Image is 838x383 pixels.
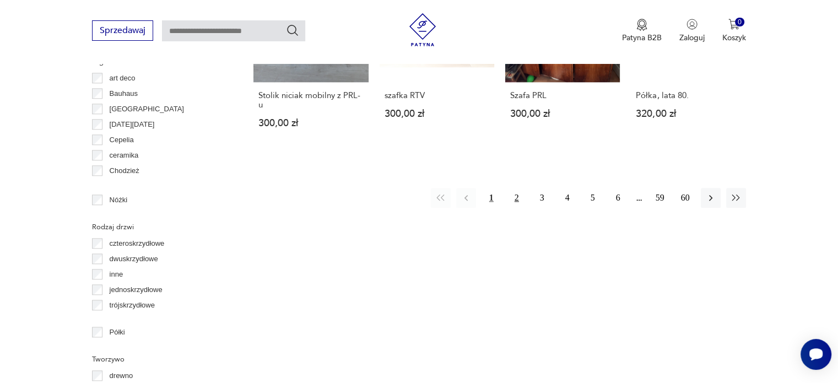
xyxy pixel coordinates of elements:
[679,33,705,43] p: Zaloguj
[110,118,155,131] p: [DATE][DATE]
[608,188,628,208] button: 6
[110,284,163,296] p: jednoskrzydłowe
[622,19,662,43] a: Ikona medaluPatyna B2B
[110,299,155,311] p: trójskrzydłowe
[110,72,136,84] p: art deco
[92,353,227,365] p: Tworzywo
[583,188,603,208] button: 5
[482,188,501,208] button: 1
[636,19,647,31] img: Ikona medalu
[110,238,165,250] p: czteroskrzydłowe
[385,91,489,100] h3: szafka RTV
[92,20,153,41] button: Sprzedawaj
[622,19,662,43] button: Patyna B2B
[385,109,489,118] p: 300,00 zł
[650,188,670,208] button: 59
[510,109,615,118] p: 300,00 zł
[110,268,123,280] p: inne
[110,370,133,382] p: drewno
[258,118,363,128] p: 300,00 zł
[636,109,740,118] p: 320,00 zł
[110,134,134,146] p: Cepelia
[406,13,439,46] img: Patyna - sklep z meblami i dekoracjami vintage
[801,339,831,370] iframe: Smartsupp widget button
[110,194,128,206] p: Nóżki
[728,19,739,30] img: Ikona koszyka
[722,19,746,43] button: 0Koszyk
[622,33,662,43] p: Patyna B2B
[510,91,615,100] h3: Szafa PRL
[286,24,299,37] button: Szukaj
[92,28,153,35] a: Sprzedawaj
[110,165,139,177] p: Chodzież
[110,326,125,338] p: Półki
[507,188,527,208] button: 2
[110,149,139,161] p: ceramika
[636,91,740,100] h3: Półka, lata 80.
[722,33,746,43] p: Koszyk
[686,19,698,30] img: Ikonka użytkownika
[558,188,577,208] button: 4
[110,253,158,265] p: dwuskrzydłowe
[258,91,363,110] h3: Stolik niciak mobilny z PRL-u
[532,188,552,208] button: 3
[92,221,227,233] p: Rodzaj drzwi
[110,103,184,115] p: [GEOGRAPHIC_DATA]
[675,188,695,208] button: 60
[110,180,137,192] p: Ćmielów
[679,19,705,43] button: Zaloguj
[110,88,138,100] p: Bauhaus
[735,18,744,27] div: 0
